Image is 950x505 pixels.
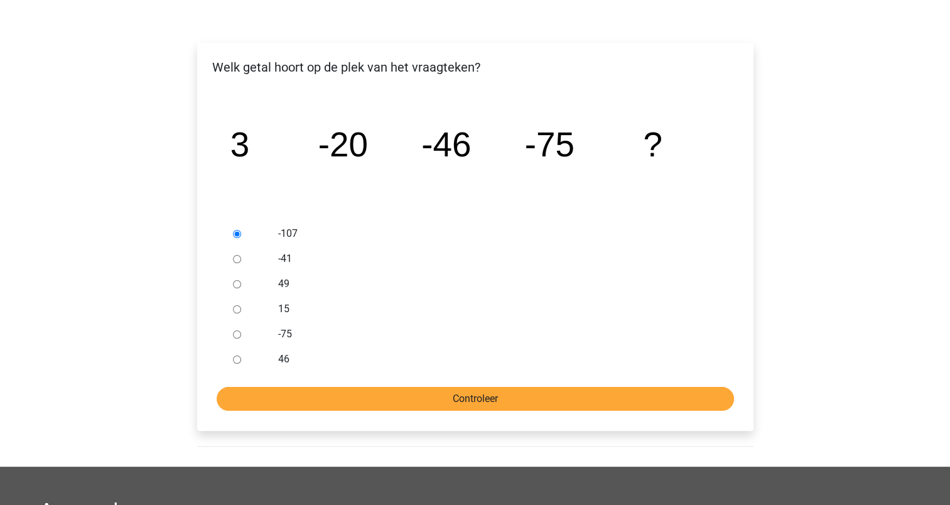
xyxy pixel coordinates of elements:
[278,327,713,342] label: -75
[524,125,574,164] tspan: -75
[207,58,743,77] p: Welk getal hoort op de plek van het vraagteken?
[278,251,713,266] label: -41
[318,125,367,164] tspan: -20
[278,301,713,317] label: 15
[421,125,471,164] tspan: -46
[278,276,713,291] label: 49
[643,125,662,164] tspan: ?
[278,352,713,367] label: 46
[217,387,734,411] input: Controleer
[230,125,249,164] tspan: 3
[278,226,713,241] label: -107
